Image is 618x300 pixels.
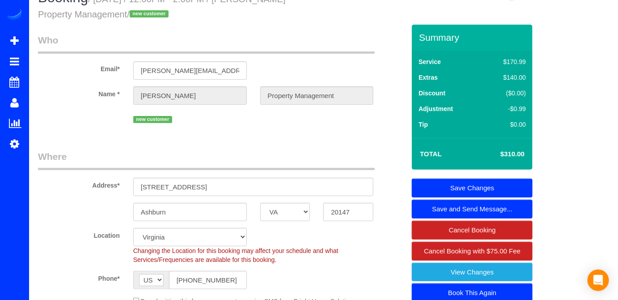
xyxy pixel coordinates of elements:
h3: Summary [419,32,528,43]
label: Discount [419,89,445,98]
div: -$0.99 [485,104,526,113]
img: Automaid Logo [5,9,23,21]
input: Email* [133,61,247,80]
span: Changing the Location for this booking may affect your schedule and what Services/Frequencies are... [133,247,339,263]
div: $140.00 [485,73,526,82]
label: Extras [419,73,438,82]
label: Name * [31,86,127,99]
input: First Name* [133,86,247,105]
a: View Changes [412,263,533,282]
legend: Where [38,150,375,170]
div: ($0.00) [485,89,526,98]
label: Adjustment [419,104,453,113]
legend: Who [38,34,375,54]
input: Zip Code* [323,203,373,221]
span: new customer [133,116,172,123]
label: Address* [31,178,127,190]
span: new customer [130,10,169,17]
label: Service [419,57,441,66]
a: Cancel Booking [412,221,533,240]
label: Email* [31,61,127,73]
a: Save Changes [412,179,533,197]
span: Cancel Booking with $75.00 Fee [424,247,521,255]
label: Phone* [31,271,127,283]
a: Save and Send Message... [412,200,533,219]
strong: Total [420,150,442,158]
label: Location [31,228,127,240]
div: $170.99 [485,57,526,66]
span: / [127,9,171,19]
div: Open Intercom Messenger [588,270,609,291]
label: Tip [419,120,428,129]
input: Phone* [169,271,247,289]
div: $0.00 [485,120,526,129]
a: Cancel Booking with $75.00 Fee [412,242,533,261]
input: Last Name* [260,86,374,105]
h4: $310.00 [474,150,525,158]
input: City* [133,203,247,221]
